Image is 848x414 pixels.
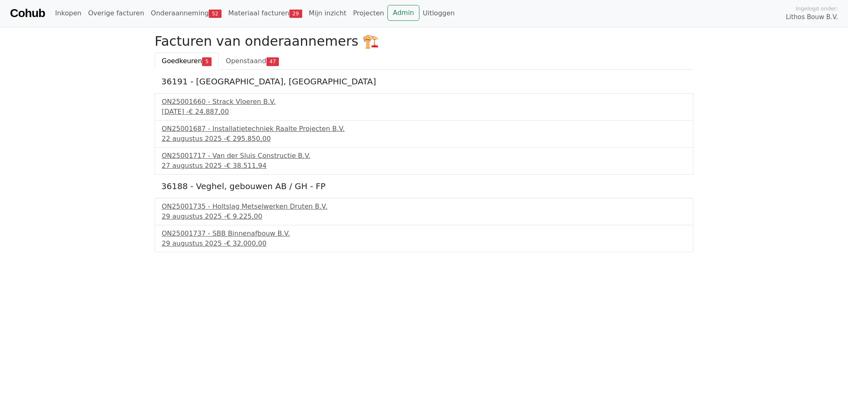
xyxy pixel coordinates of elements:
[162,239,686,249] div: 29 augustus 2025 -
[419,5,458,22] a: Uitloggen
[162,97,686,107] div: ON25001660 - Strack Vloeren B.V.
[162,57,202,65] span: Goedkeuren
[289,10,302,18] span: 29
[162,124,686,144] a: ON25001687 - Installatietechniek Raalte Projecten B.V.22 augustus 2025 -€ 295.850,00
[189,108,229,116] span: € 24.887,00
[226,135,271,143] span: € 295.850,00
[162,97,686,117] a: ON25001660 - Strack Vloeren B.V.[DATE] -€ 24.887,00
[155,52,219,70] a: Goedkeuren5
[162,212,686,222] div: 29 augustus 2025 -
[10,3,45,23] a: Cohub
[350,5,387,22] a: Projecten
[226,57,266,65] span: Openstaand
[161,76,687,86] h5: 36191 - [GEOGRAPHIC_DATA], [GEOGRAPHIC_DATA]
[219,52,286,70] a: Openstaand47
[52,5,84,22] a: Inkopen
[226,212,262,220] span: € 9.225,00
[226,239,266,247] span: € 32.000,00
[796,5,838,12] span: Ingelogd onder:
[162,107,686,117] div: [DATE] -
[209,10,222,18] span: 52
[266,57,279,66] span: 47
[202,57,212,66] span: 5
[162,151,686,161] div: ON25001717 - Van der Sluis Constructie B.V.
[162,134,686,144] div: 22 augustus 2025 -
[786,12,838,22] span: Lithos Bouw B.V.
[155,33,693,49] h2: Facturen van onderaannemers 🏗️
[225,5,306,22] a: Materiaal facturen29
[162,229,686,239] div: ON25001737 - SBB Binnenafbouw B.V.
[85,5,148,22] a: Overige facturen
[162,124,686,134] div: ON25001687 - Installatietechniek Raalte Projecten B.V.
[306,5,350,22] a: Mijn inzicht
[162,161,686,171] div: 27 augustus 2025 -
[162,229,686,249] a: ON25001737 - SBB Binnenafbouw B.V.29 augustus 2025 -€ 32.000,00
[161,181,687,191] h5: 36188 - Veghel, gebouwen AB / GH - FP
[148,5,225,22] a: Onderaanneming52
[162,151,686,171] a: ON25001717 - Van der Sluis Constructie B.V.27 augustus 2025 -€ 38.511,94
[226,162,266,170] span: € 38.511,94
[162,202,686,222] a: ON25001735 - Holtslag Metselwerken Druten B.V.29 augustus 2025 -€ 9.225,00
[387,5,419,21] a: Admin
[162,202,686,212] div: ON25001735 - Holtslag Metselwerken Druten B.V.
